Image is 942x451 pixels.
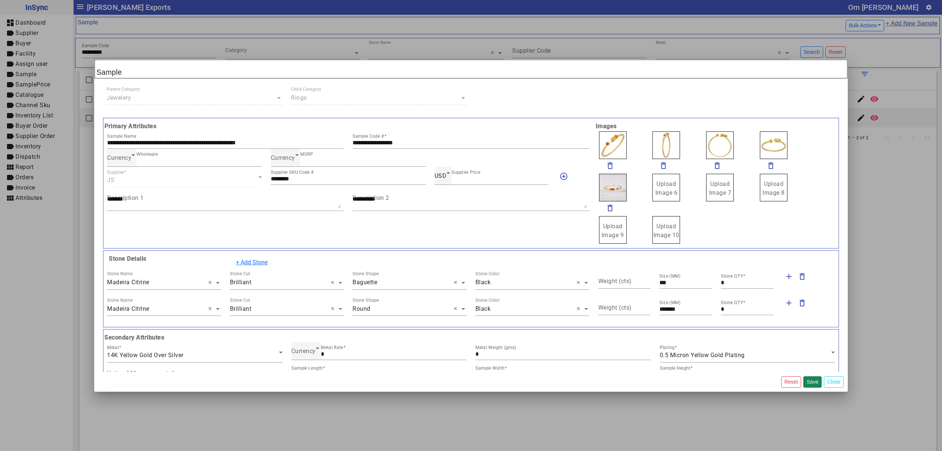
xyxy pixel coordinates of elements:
span: Clear all [454,304,460,313]
mat-label: Units of Measurements [107,370,171,377]
img: 72158d6c-6d29-4bc6-8d94-b19aaed3b3ea [706,131,734,159]
mat-label: Supplier Price [451,170,480,175]
span: Currency [107,154,131,161]
mat-label: Wholesale [137,152,158,157]
mat-label: Supplier [107,170,124,175]
span: Currency [291,348,316,355]
mat-icon: delete_outline [766,161,775,170]
mat-label: Sample Width [475,366,504,371]
div: Child Category [291,86,322,92]
span: Clear all [331,278,337,287]
mat-label: Metal Rate [321,345,343,350]
span: 14K Yellow Gold Over Silver [107,352,184,359]
span: Clear all [208,304,215,313]
span: Clear all [208,278,215,287]
b: Images [594,122,839,131]
button: Save [803,376,822,388]
button: Reset [781,376,801,388]
mat-label: Sample Name [107,134,136,139]
div: Stone Color [475,271,500,277]
div: Stone Shape [353,271,379,277]
span: Clear all [577,304,583,313]
span: USD [435,172,447,179]
div: Stone Cut [230,297,250,303]
mat-label: Weight (cts) [598,304,632,311]
span: 0.5 Micron Yellow Gold Plating [660,352,745,359]
mat-icon: delete_outline [659,161,668,170]
mat-label: MSRP [300,152,313,157]
mat-icon: delete_outline [606,161,615,170]
div: Stone Cut [230,271,250,277]
mat-icon: add_circle_outline [559,172,568,181]
mat-label: Stone QTY [721,274,743,279]
mat-icon: add [785,299,793,307]
h2: Sample [95,60,847,78]
span: Upload Image 6 [655,180,678,196]
mat-label: Supplier SKU Code # [271,170,314,175]
mat-label: Size (MM) [659,300,681,305]
b: Primary Attributes [103,122,594,131]
img: 712b5680-d585-48b7-a05e-712ba2fa46c3 [599,174,627,201]
mat-label: Description 1 [107,194,144,201]
mat-label: Metal [107,345,119,350]
mat-label: Sample Length [291,366,323,371]
mat-label: Stone QTY [721,300,743,305]
mat-label: Metal Weight (gms) [475,345,516,350]
mat-icon: add [785,272,793,281]
img: 287e4ab2-5ea9-426c-ad35-f930d3583d1a [760,131,787,159]
span: Upload Image 7 [709,180,732,196]
div: Stone Shape [353,297,379,303]
div: Stone Name [107,297,132,303]
mat-label: Sample Height [660,366,690,371]
div: Stone Color [475,297,500,303]
img: ca71c641-4651-4fd2-9c18-aa483666b3ca [599,131,627,159]
img: 444badec-a48a-4906-9803-ef2e47dbd0d9 [652,131,680,159]
div: Stone Name [107,271,132,277]
mat-label: Size (MM) [659,274,681,279]
mat-label: Sample Code # [353,134,384,139]
span: Upload Image 10 [654,223,679,239]
button: Close [824,376,844,388]
mat-label: Plating [660,345,674,350]
mat-icon: delete_outline [606,204,615,212]
button: + Add Stone [231,256,272,269]
b: Secondary Attributes [103,333,839,342]
mat-icon: delete_outline [798,299,807,307]
mat-icon: delete_outline [798,272,807,281]
b: Stone Details [107,255,146,262]
span: Currency [271,154,295,161]
span: Clear all [577,278,583,287]
span: Clear all [454,278,460,287]
span: Clear all [331,304,337,313]
span: Upload Image 9 [602,223,624,239]
mat-label: Description 2 [353,194,389,201]
mat-icon: delete_outline [713,161,722,170]
div: Parent Category [107,86,140,92]
span: Upload Image 8 [762,180,785,196]
mat-label: Weight (cts) [598,278,632,285]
